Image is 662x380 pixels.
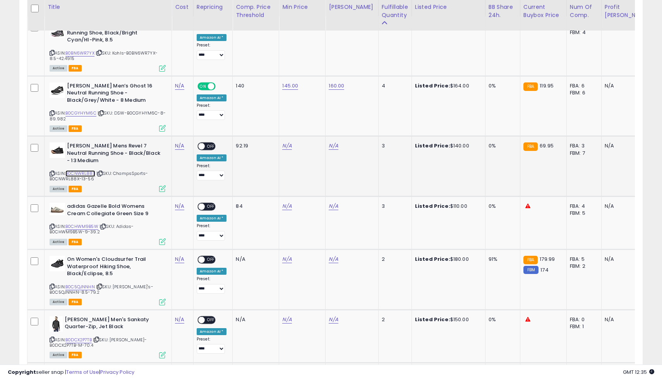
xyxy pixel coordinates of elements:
[415,203,479,210] div: $110.00
[50,82,166,131] div: ASIN:
[570,3,598,19] div: Num of Comp.
[205,257,217,263] span: OFF
[236,3,276,19] div: Comp. Price Threshold
[236,82,273,89] div: 140
[67,22,161,46] b: New Balance Women's 410 V8 Trail Running Shoe, Black/Bright Cyan/HI-Pink, 8.5
[540,82,554,89] span: 119.95
[65,223,98,230] a: B0CHWM9B5W
[415,256,479,263] div: $180.00
[100,368,134,376] a: Privacy Policy
[415,142,450,149] b: Listed Price:
[605,203,648,210] div: N/A
[282,316,292,324] a: N/A
[382,256,406,263] div: 2
[329,255,338,263] a: N/A
[65,110,96,116] a: B0CGYHYM6C
[236,256,273,263] div: N/A
[50,316,166,358] div: ASIN:
[197,215,227,222] div: Amazon AI *
[570,150,595,157] div: FBM: 7
[570,256,595,263] div: FBA: 5
[197,276,227,294] div: Preset:
[605,316,648,323] div: N/A
[50,50,158,62] span: | SKU: Kohls-B0BN6WR7YX-8.5-42.4915
[415,202,450,210] b: Listed Price:
[67,203,161,219] b: adidas Gazelle Bold Womens Cream Collegiate Green Size 9
[50,239,67,245] span: All listings currently available for purchase on Amazon
[489,82,514,89] div: 0%
[282,202,292,210] a: N/A
[175,82,184,90] a: N/A
[570,316,595,323] div: FBA: 0
[623,368,654,376] span: 2025-10-10 12:35 GMT
[523,142,538,151] small: FBA
[236,203,273,210] div: 84
[69,239,82,245] span: FBA
[50,125,67,132] span: All listings currently available for purchase on Amazon
[205,143,217,150] span: OFF
[282,142,292,150] a: N/A
[67,82,161,106] b: [PERSON_NAME] Men’s Ghost 16 Neutral Running Shoe - Black/Grey/White - 8 Medium
[205,204,217,210] span: OFF
[570,263,595,270] div: FBM: 2
[540,142,554,149] span: 69.95
[489,316,514,323] div: 0%
[382,142,406,149] div: 3
[50,142,65,158] img: 41rXg-IQ7oL._SL40_.jpg
[415,316,450,323] b: Listed Price:
[489,142,514,149] div: 0%
[605,3,651,19] div: Profit [PERSON_NAME]
[197,163,227,181] div: Preset:
[570,203,595,210] div: FBA: 4
[50,284,153,295] span: | SKU: [PERSON_NAME]'s-B0C5QJNNHN-8.5-79.2
[197,103,227,120] div: Preset:
[69,352,82,358] span: FBA
[50,203,65,215] img: 315Qy-R5fKL._SL40_.jpg
[50,203,166,244] div: ASIN:
[236,142,273,149] div: 92.19
[382,316,406,323] div: 2
[50,316,63,332] img: 31TaBo4qsxL._SL40_.jpg
[489,203,514,210] div: 0%
[50,223,134,235] span: | SKU: Adidas-B0CHWM9B5W-9-39.2
[50,299,67,305] span: All listings currently available for purchase on Amazon
[175,3,190,11] div: Cost
[415,316,479,323] div: $150.00
[198,83,208,89] span: ON
[415,142,479,149] div: $140.00
[236,316,273,323] div: N/A
[197,268,227,275] div: Amazon AI *
[50,65,67,72] span: All listings currently available for purchase on Amazon
[329,316,338,324] a: N/A
[489,256,514,263] div: 91%
[570,323,595,330] div: FBM: 1
[605,82,648,89] div: N/A
[197,223,227,241] div: Preset:
[67,142,161,166] b: [PERSON_NAME] Mens Revel 7 Neutral Running Shoe - Black/Black - 13 Medium
[50,256,166,305] div: ASIN:
[205,317,217,323] span: OFF
[65,170,95,177] a: B0CNWRL88X
[50,142,166,191] div: ASIN:
[214,83,227,89] span: OFF
[48,3,168,11] div: Title
[415,3,482,11] div: Listed Price
[329,82,344,90] a: 160.00
[382,82,406,89] div: 4
[8,368,36,376] strong: Copyright
[65,316,159,332] b: [PERSON_NAME] Men's Sankaty Quarter-Zip, Jet Black
[50,352,67,358] span: All listings currently available for purchase on Amazon
[197,154,227,161] div: Amazon AI *
[570,210,595,217] div: FBM: 5
[175,142,184,150] a: N/A
[50,256,65,271] img: 31xoy+szO6L._SL40_.jpg
[50,170,148,182] span: | SKU: ChampsSports-B0CNWRL88X-13-56
[282,82,298,90] a: 145.00
[175,202,184,210] a: N/A
[197,328,227,335] div: Amazon AI *
[415,82,450,89] b: Listed Price:
[69,186,82,192] span: FBA
[415,82,479,89] div: $164.00
[570,29,595,36] div: FBM: 4
[65,337,92,343] a: B0DCX2P7TB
